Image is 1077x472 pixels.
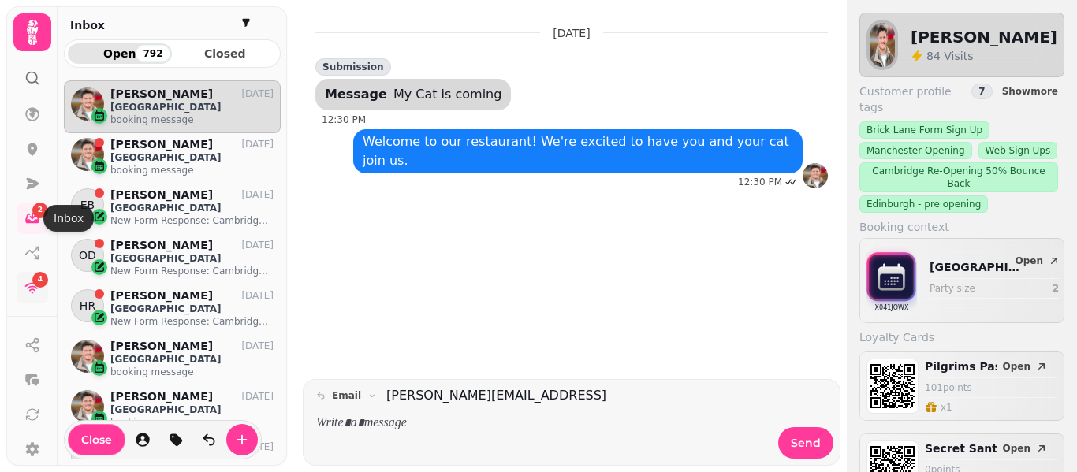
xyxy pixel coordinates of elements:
div: Submission [315,58,391,76]
p: x 1 [941,401,952,414]
div: My Cat is coming [393,85,501,104]
p: New Form Response: Cambridge 50% off pizza [110,315,274,328]
button: Open [997,359,1054,374]
p: [DATE] [241,289,274,302]
div: grid [64,80,281,459]
button: Closed [173,43,278,64]
p: [PERSON_NAME] [110,390,213,403]
p: 2 [1053,282,1059,295]
img: aHR0cHM6Ly93d3cuZ3JhdmF0YXIuY29tL2F2YXRhci9jODdhYzU3OTUyZGVkZGJlNjY3YTg3NTU0ZWM5OTA2MT9zPTE1MCZkP... [866,20,898,70]
span: OD [79,247,96,263]
span: Send [791,437,821,448]
p: New Form Response: Cambridge 50% off pizza [110,265,274,277]
p: [PERSON_NAME] [110,239,213,252]
img: Lewis MacSporran [71,390,104,423]
p: [PERSON_NAME] [110,87,213,101]
span: Open [1003,444,1030,453]
span: HR [80,298,95,314]
h2: [PERSON_NAME] [911,26,1057,48]
label: Booking context [859,219,1064,235]
p: booking message [110,113,274,126]
span: Close [81,434,112,445]
span: Closed [186,48,265,59]
button: Open792 [68,43,172,64]
div: Message [325,85,387,104]
a: [PERSON_NAME][EMAIL_ADDRESS] [386,386,606,405]
div: bookings-iconX041JOWX[GEOGRAPHIC_DATA]Party size2Open [866,245,1057,316]
p: Secret Santa 🍕🎅 [925,440,997,456]
p: booking message [110,366,274,378]
p: [DATE] [241,138,274,151]
div: Cambridge Re-Opening 50% Bounce Back [859,162,1058,192]
span: 84 [926,50,944,62]
button: tag-thread [160,424,192,455]
button: Open [1009,251,1067,270]
div: Brick Lane Form Sign Up [859,121,989,139]
div: 12:30 PM [738,176,784,188]
p: X041JOWX [875,300,909,316]
span: Open [1003,362,1030,371]
div: Manchester Opening [859,142,972,159]
a: 2 [17,203,48,234]
button: is-read [193,424,225,455]
button: Showmore [996,84,1064,99]
p: [DATE] [241,239,274,251]
p: Pilgrims Pass [925,359,997,374]
div: 12:30 PM [322,113,790,126]
p: [GEOGRAPHIC_DATA] [110,252,274,265]
button: Open [997,440,1054,456]
span: Customer profile tags [859,84,971,115]
img: Lewis MacSporran [71,138,104,171]
div: Edinburgh - pre opening [859,195,988,213]
div: Inbox [43,205,94,232]
p: [GEOGRAPHIC_DATA] [110,202,274,214]
span: EB [80,197,95,213]
p: Party size [930,282,1020,295]
p: [GEOGRAPHIC_DATA] [110,101,274,113]
p: [GEOGRAPHIC_DATA] [930,259,1020,275]
a: 4 [17,272,48,303]
p: booking message [110,416,274,429]
button: Send [778,427,833,459]
p: Welcome to our restaurant! We're excited to have you and your cat join us. [363,132,793,170]
span: Open [80,48,159,59]
p: Visits [926,48,973,64]
button: create-convo [226,424,258,455]
p: [DATE] [241,390,274,403]
span: 4 [38,274,43,285]
span: Open [1016,256,1043,266]
span: Loyalty Cards [859,329,934,345]
p: [PERSON_NAME] [110,340,213,353]
p: booking message [110,164,274,177]
p: [PERSON_NAME] [110,138,213,151]
img: bookings-icon [866,245,917,313]
p: [GEOGRAPHIC_DATA] [110,403,274,416]
p: [PERSON_NAME] [110,188,213,202]
p: [GEOGRAPHIC_DATA] [110,353,274,366]
img: Lewis MacSporran [71,87,104,121]
p: [PERSON_NAME] [110,289,213,303]
div: Web Sign Ups [978,142,1058,159]
p: New Form Response: Cambridge 50% off pizza [110,214,274,227]
p: [DATE] [241,188,274,201]
p: [DATE] [241,87,274,100]
button: Close [68,424,125,455]
img: Lewis MacSporran [803,163,828,188]
h2: Inbox [70,17,105,33]
div: 792 [136,45,170,62]
p: [GEOGRAPHIC_DATA] [110,303,274,315]
button: filter [237,13,255,32]
p: [DATE] [553,25,590,41]
span: 2 [38,205,43,216]
p: [GEOGRAPHIC_DATA] [110,151,274,164]
button: email [310,386,383,405]
p: 101 point s [925,381,1057,394]
span: Show more [1002,87,1058,96]
p: [DATE] [241,340,274,352]
div: 7 [971,84,992,99]
img: Lewis MacSporran [71,340,104,373]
